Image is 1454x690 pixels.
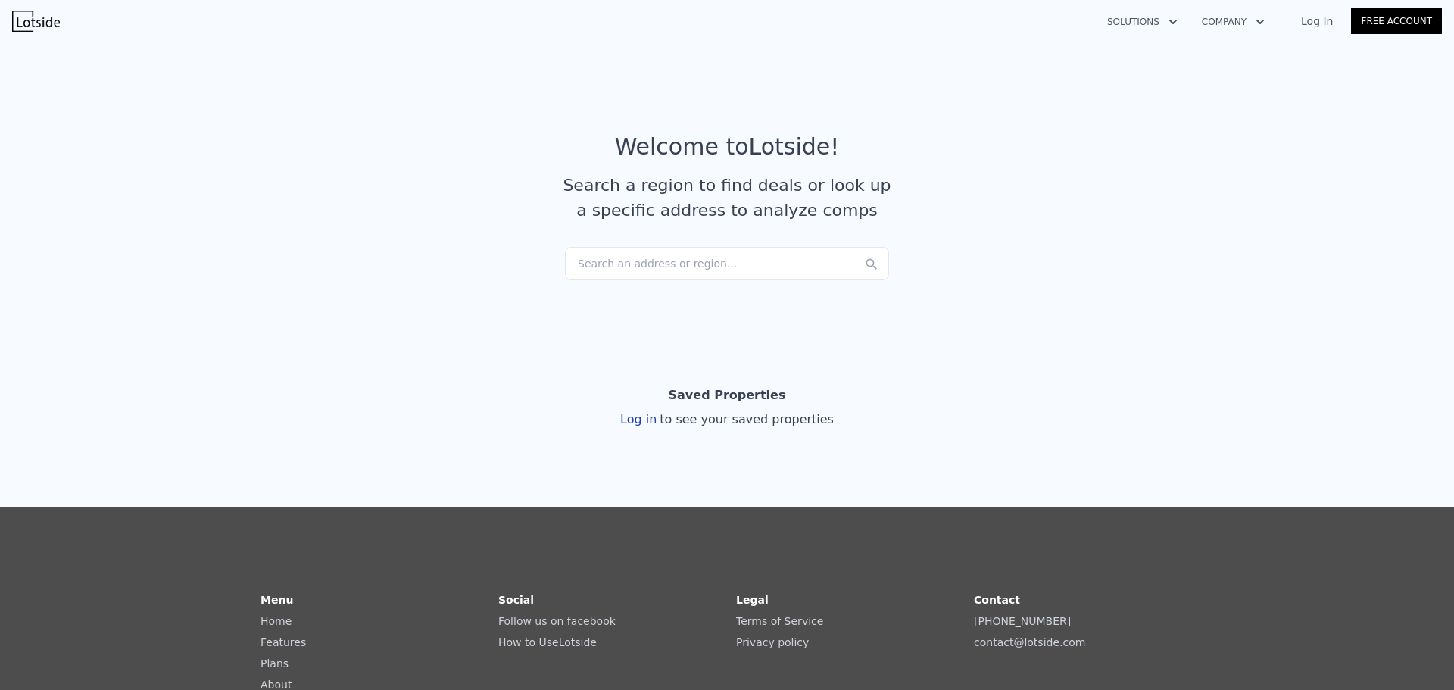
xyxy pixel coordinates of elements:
div: Welcome to Lotside ! [615,133,840,161]
img: Lotside [12,11,60,32]
a: Plans [261,657,289,670]
div: Saved Properties [669,380,786,411]
button: Company [1190,8,1277,36]
a: [PHONE_NUMBER] [974,615,1071,627]
a: Free Account [1351,8,1442,34]
a: Follow us on facebook [498,615,616,627]
strong: Contact [974,594,1020,606]
strong: Social [498,594,534,606]
div: Log in [620,411,834,429]
button: Solutions [1095,8,1190,36]
a: Home [261,615,292,627]
strong: Menu [261,594,293,606]
a: contact@lotside.com [974,636,1085,648]
a: How to UseLotside [498,636,597,648]
span: to see your saved properties [657,412,834,426]
strong: Legal [736,594,769,606]
div: Search an address or region... [565,247,889,280]
a: Privacy policy [736,636,809,648]
div: Search a region to find deals or look up a specific address to analyze comps [557,173,897,223]
a: Log In [1283,14,1351,29]
a: Terms of Service [736,615,823,627]
a: Features [261,636,306,648]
